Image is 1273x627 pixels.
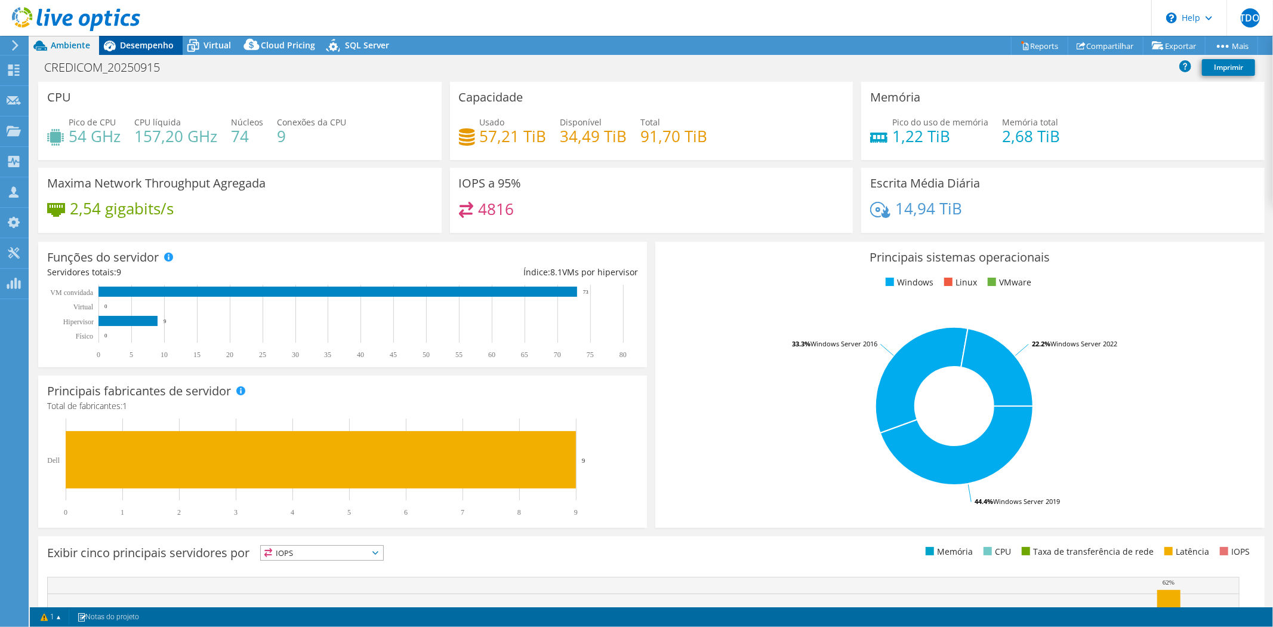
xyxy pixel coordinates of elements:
text: 9 [574,508,578,517]
text: 6 [404,508,408,517]
text: 9 [582,457,585,464]
div: Servidores totais: [47,266,343,279]
h4: 2,68 TiB [1002,130,1060,143]
text: 35 [324,351,331,359]
h4: 9 [277,130,346,143]
text: 30 [292,351,299,359]
li: Memória [923,545,973,558]
text: 25 [259,351,266,359]
span: Pico do uso de memória [892,116,988,128]
span: 1 [122,400,127,411]
h3: Capacidade [459,91,523,104]
a: Reports [1011,36,1068,55]
text: 5 [130,351,133,359]
span: Ambiente [51,39,90,51]
h4: 2,54 gigabits/s [70,202,174,215]
tspan: Windows Server 2022 [1050,339,1117,348]
h3: CPU [47,91,71,104]
text: Dell [47,456,60,465]
text: 0 [104,303,107,309]
text: 8 [517,508,521,517]
h4: 57,21 TiB [480,130,547,143]
text: 1 [121,508,124,517]
span: IOPS [261,546,383,560]
span: JTDOJ [1241,8,1260,27]
text: 9 [164,318,167,324]
span: Memória total [1002,116,1058,128]
span: Desempenho [120,39,174,51]
text: 2 [177,508,181,517]
tspan: Windows Server 2016 [810,339,877,348]
h4: 74 [231,130,263,143]
h4: 1,22 TiB [892,130,988,143]
span: 8.1 [550,266,562,278]
a: Exportar [1143,36,1206,55]
text: 40 [357,351,364,359]
div: Índice: VMs por hipervisor [343,266,638,279]
text: 10 [161,351,168,359]
text: 4 [291,508,294,517]
h4: 91,70 TiB [641,130,708,143]
text: 73 [583,289,589,295]
text: 62% [1163,579,1175,586]
text: Virtual [73,303,94,311]
tspan: 22.2% [1032,339,1050,348]
span: Pico de CPU [69,116,116,128]
a: 1 [32,610,69,625]
h3: Escrita Média Diária [870,177,980,190]
span: Cloud Pricing [261,39,315,51]
li: CPU [981,545,1011,558]
h3: Principais fabricantes de servidor [47,385,231,398]
h3: IOPS a 95% [459,177,522,190]
text: 15 [193,351,201,359]
a: Compartilhar [1068,36,1143,55]
text: 50 [423,351,430,359]
h3: Funções do servidor [47,251,159,264]
text: 3 [234,508,238,517]
a: Notas do projeto [69,610,147,625]
span: Núcleos [231,116,263,128]
h1: CREDICOM_20250915 [39,61,178,74]
span: Total [641,116,661,128]
text: 65 [521,351,528,359]
text: 55 [455,351,463,359]
span: Disponível [560,116,602,128]
span: SQL Server [345,39,389,51]
li: Taxa de transferência de rede [1019,545,1154,558]
li: Windows [883,276,933,289]
span: Usado [480,116,505,128]
h4: 14,94 TiB [895,202,962,215]
li: Latência [1161,545,1209,558]
span: Virtual [204,39,231,51]
text: 75 [587,351,594,359]
tspan: Físico [76,332,93,340]
text: 70 [554,351,561,359]
text: 20 [226,351,233,359]
text: 0 [64,508,67,517]
text: 0 [104,333,107,339]
span: Conexões da CPU [277,116,346,128]
li: IOPS [1217,545,1250,558]
text: 60 [488,351,495,359]
text: 0 [97,351,100,359]
text: VM convidada [50,288,93,297]
tspan: 33.3% [792,339,810,348]
li: VMware [985,276,1031,289]
li: Linux [941,276,977,289]
text: 45 [390,351,397,359]
svg: \n [1166,13,1177,23]
text: 80 [619,351,627,359]
tspan: 44.4% [975,497,993,506]
h3: Maxima Network Throughput Agregada [47,177,266,190]
h4: 54 GHz [69,130,121,143]
h4: 34,49 TiB [560,130,627,143]
span: 9 [116,266,121,278]
a: Mais [1205,36,1258,55]
h4: 4816 [478,202,514,216]
text: Hipervisor [63,318,94,326]
text: 7 [461,508,464,517]
tspan: Windows Server 2019 [993,497,1060,506]
text: 5 [347,508,351,517]
h3: Principais sistemas operacionais [664,251,1255,264]
h4: 157,20 GHz [134,130,217,143]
